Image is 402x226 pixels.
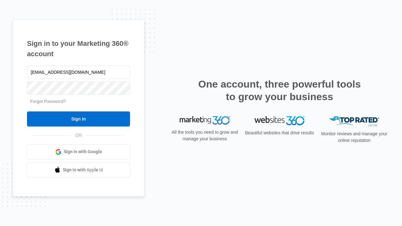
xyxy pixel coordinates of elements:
[64,148,102,155] span: Sign in with Google
[196,78,363,103] h2: One account, three powerful tools to grow your business
[27,163,130,178] a: Sign in with Apple Id
[244,130,315,136] p: Beautiful websites that drive results
[63,167,103,173] span: Sign in with Apple Id
[254,116,305,125] img: Websites 360
[30,99,66,104] a: Forgot Password?
[71,132,86,139] span: OR
[27,111,130,126] input: Sign In
[27,38,130,59] h1: Sign in to your Marketing 360® account
[27,66,130,79] input: Email
[180,116,230,125] img: Marketing 360
[170,129,240,142] p: All the tools you need to grow and manage your business
[27,144,130,159] a: Sign in with Google
[329,116,379,126] img: Top Rated Local
[319,131,389,144] p: Monitor reviews and manage your online reputation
